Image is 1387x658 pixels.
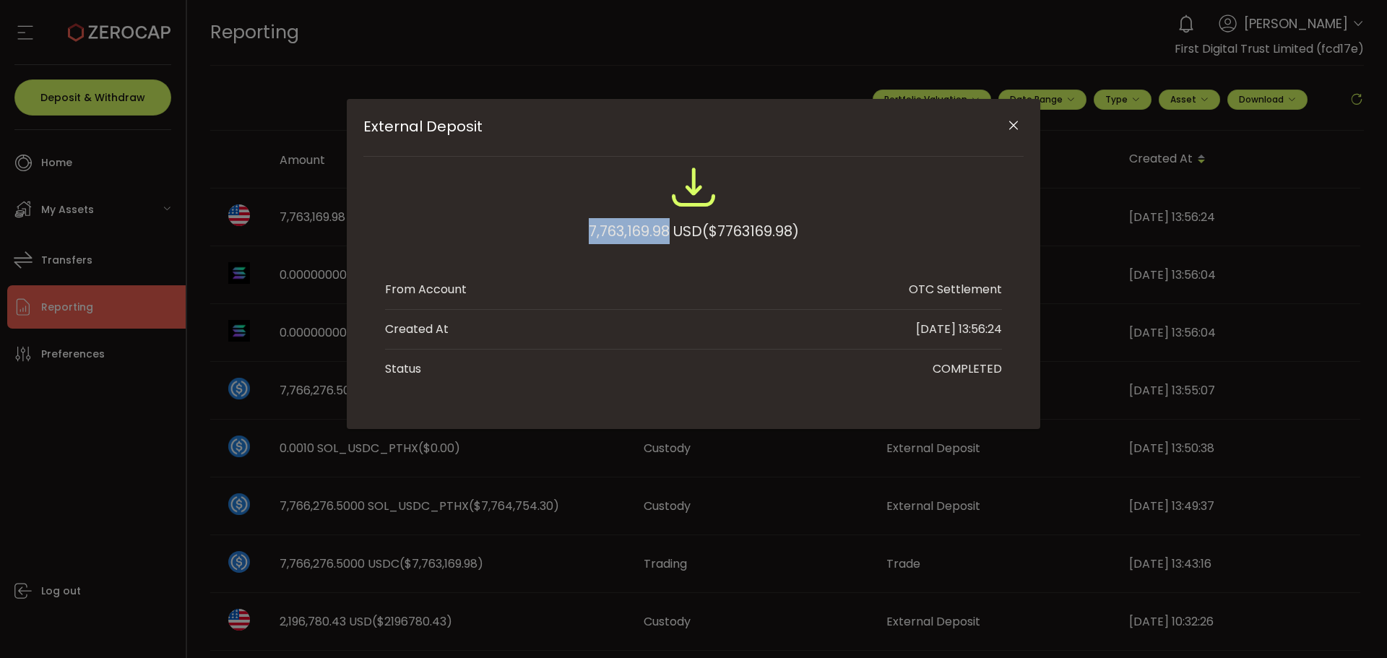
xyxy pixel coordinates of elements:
[702,218,799,244] span: ($7763169.98)
[916,321,1002,338] div: [DATE] 13:56:24
[933,360,1002,378] div: COMPLETED
[363,118,958,135] span: External Deposit
[385,360,421,378] div: Status
[347,99,1040,429] div: External Deposit
[589,218,799,244] div: 7,763,169.98 USD
[1315,589,1387,658] iframe: Chat Widget
[909,281,1002,298] div: OTC Settlement
[1001,113,1026,139] button: Close
[385,281,467,298] div: From Account
[385,321,449,338] div: Created At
